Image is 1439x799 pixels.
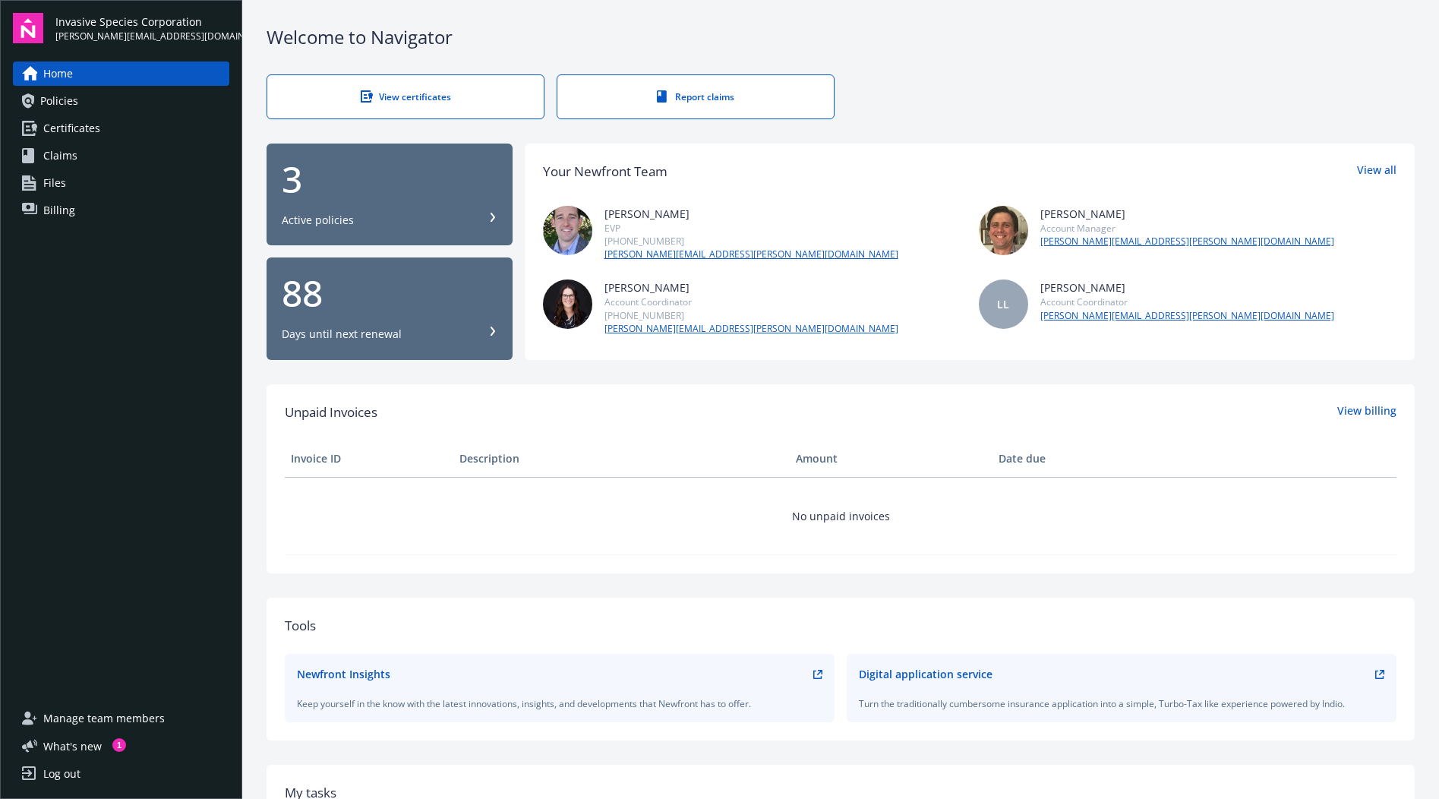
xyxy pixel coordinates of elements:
a: [PERSON_NAME][EMAIL_ADDRESS][PERSON_NAME][DOMAIN_NAME] [1040,235,1334,248]
a: [PERSON_NAME][EMAIL_ADDRESS][PERSON_NAME][DOMAIN_NAME] [604,248,898,261]
div: EVP [604,222,898,235]
th: Invoice ID [285,441,453,477]
img: photo [979,206,1028,255]
span: Certificates [43,116,100,141]
div: [PHONE_NUMBER] [604,235,898,248]
a: Home [13,62,229,86]
a: Files [13,171,229,195]
button: 88Days until next renewal [267,257,513,360]
div: [PERSON_NAME] [1040,206,1334,222]
div: Welcome to Navigator [267,24,1415,50]
div: 1 [112,738,126,752]
span: What ' s new [43,738,102,754]
a: Report claims [557,74,835,119]
div: 3 [282,161,497,197]
img: photo [543,206,592,255]
button: 3Active policies [267,144,513,246]
div: Days until next renewal [282,327,402,342]
div: [PERSON_NAME] [1040,279,1334,295]
div: Newfront Insights [297,666,390,682]
th: Description [453,441,791,477]
span: Claims [43,144,77,168]
img: photo [543,279,592,329]
div: Active policies [282,213,354,228]
div: [PERSON_NAME] [604,206,898,222]
a: Policies [13,89,229,113]
a: [PERSON_NAME][EMAIL_ADDRESS][PERSON_NAME][DOMAIN_NAME] [604,322,898,336]
div: Digital application service [859,666,992,682]
a: Claims [13,144,229,168]
div: Account Coordinator [1040,295,1334,308]
div: [PHONE_NUMBER] [604,309,898,322]
button: What's new1 [13,738,126,754]
div: Account Manager [1040,222,1334,235]
div: Log out [43,762,80,786]
div: Tools [285,616,1396,636]
div: Turn the traditionally cumbersome insurance application into a simple, Turbo-Tax like experience ... [859,697,1384,710]
div: Your Newfront Team [543,162,667,182]
span: Unpaid Invoices [285,403,377,422]
span: Invasive Species Corporation [55,14,229,30]
a: Manage team members [13,706,229,731]
th: Date due [992,441,1161,477]
a: Billing [13,198,229,223]
a: Certificates [13,116,229,141]
td: No unpaid invoices [285,477,1396,554]
a: View all [1357,162,1396,182]
a: View certificates [267,74,544,119]
button: Invasive Species Corporation[PERSON_NAME][EMAIL_ADDRESS][DOMAIN_NAME] [55,13,229,43]
th: Amount [790,441,992,477]
div: Report claims [588,90,803,103]
a: [PERSON_NAME][EMAIL_ADDRESS][PERSON_NAME][DOMAIN_NAME] [1040,309,1334,323]
span: [PERSON_NAME][EMAIL_ADDRESS][DOMAIN_NAME] [55,30,229,43]
span: Billing [43,198,75,223]
div: 88 [282,275,497,311]
span: Policies [40,89,78,113]
span: Manage team members [43,706,165,731]
span: Home [43,62,73,86]
a: View billing [1337,403,1396,422]
img: navigator-logo.svg [13,13,43,43]
span: LL [997,296,1009,312]
div: [PERSON_NAME] [604,279,898,295]
div: Account Coordinator [604,295,898,308]
span: Files [43,171,66,195]
div: View certificates [298,90,513,103]
div: Keep yourself in the know with the latest innovations, insights, and developments that Newfront h... [297,697,822,710]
